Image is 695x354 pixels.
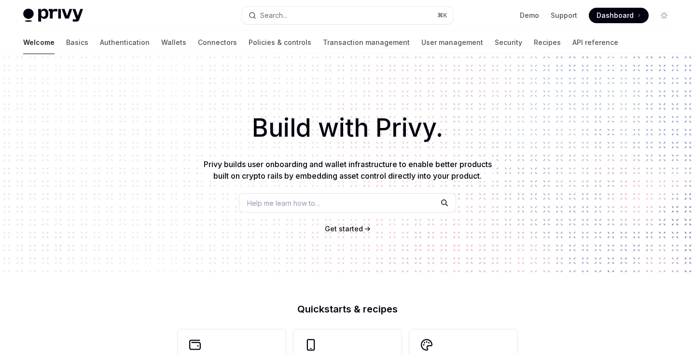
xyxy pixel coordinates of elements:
div: Search... [260,10,287,21]
a: Authentication [100,31,150,54]
button: Toggle dark mode [656,8,672,23]
button: Search...⌘K [242,7,453,24]
a: Policies & controls [249,31,311,54]
a: Get started [325,224,363,234]
a: Basics [66,31,88,54]
h1: Build with Privy. [15,109,680,147]
a: Dashboard [589,8,649,23]
a: Wallets [161,31,186,54]
span: Privy builds user onboarding and wallet infrastructure to enable better products built on crypto ... [204,159,492,181]
span: Dashboard [597,11,634,20]
a: Security [495,31,522,54]
a: Connectors [198,31,237,54]
a: API reference [572,31,618,54]
a: Demo [520,11,539,20]
a: Transaction management [323,31,410,54]
a: User management [421,31,483,54]
a: Support [551,11,577,20]
a: Recipes [534,31,561,54]
span: ⌘ K [437,12,447,19]
img: light logo [23,9,83,22]
h2: Quickstarts & recipes [178,304,517,314]
span: Get started [325,225,363,233]
span: Help me learn how to… [247,198,320,208]
a: Welcome [23,31,55,54]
